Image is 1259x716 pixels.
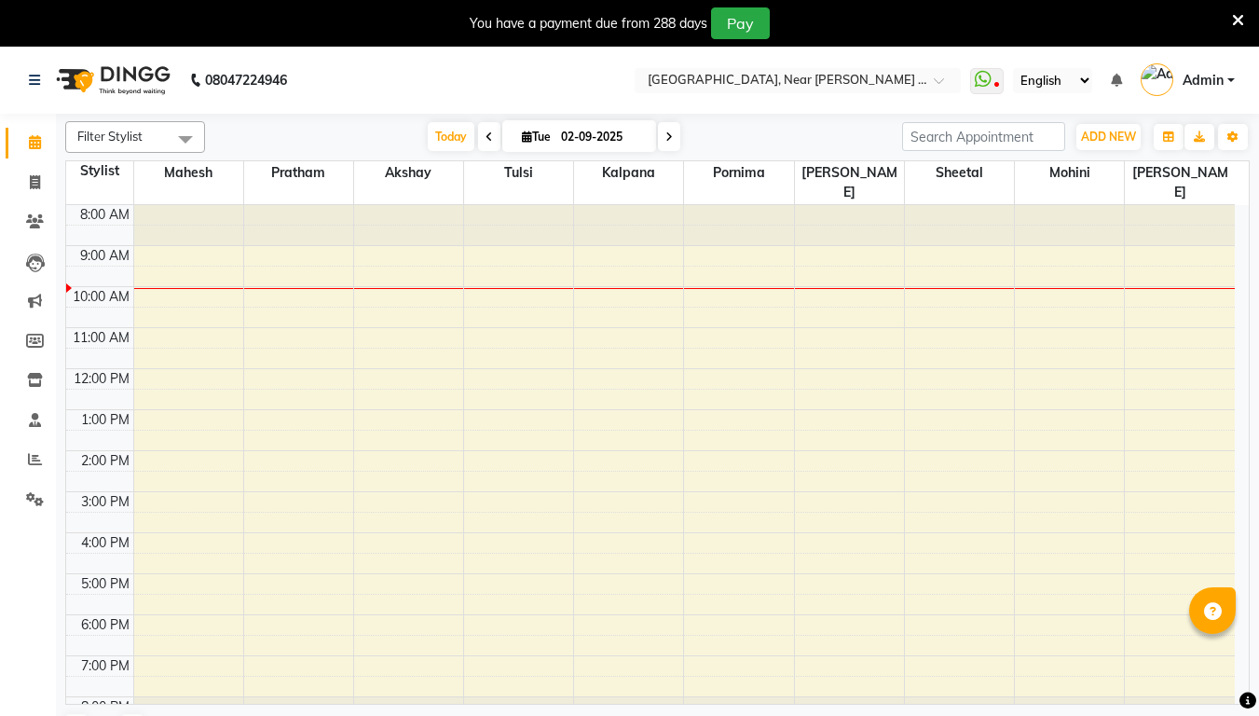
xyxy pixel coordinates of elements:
button: ADD NEW [1076,124,1141,150]
div: 8:00 AM [76,205,133,225]
div: 12:00 PM [70,369,133,389]
b: 08047224946 [205,54,287,106]
div: 2:00 PM [77,451,133,471]
div: You have a payment due from 288 days [470,14,707,34]
span: Today [428,122,474,151]
span: [PERSON_NAME] [1125,161,1235,204]
img: logo [48,54,175,106]
div: Stylist [66,161,133,181]
div: 11:00 AM [69,328,133,348]
span: Admin [1183,71,1224,90]
span: Akshay [354,161,463,185]
div: 5:00 PM [77,574,133,594]
div: 7:00 PM [77,656,133,676]
div: 10:00 AM [69,287,133,307]
div: 3:00 PM [77,492,133,512]
span: Tue [517,130,555,144]
div: 1:00 PM [77,410,133,430]
div: 6:00 PM [77,615,133,635]
span: Tulsi [464,161,573,185]
div: 9:00 AM [76,246,133,266]
input: Search Appointment [902,122,1065,151]
button: Pay [711,7,770,39]
span: Filter Stylist [77,129,143,144]
span: Sheetal [905,161,1014,185]
span: Pratham [244,161,353,185]
span: ADD NEW [1081,130,1136,144]
img: Admin [1141,63,1173,96]
div: 4:00 PM [77,533,133,553]
span: Pornima [684,161,793,185]
span: [PERSON_NAME] [795,161,904,204]
input: 2025-09-02 [555,123,649,151]
span: Mahesh [134,161,243,185]
span: Kalpana [574,161,683,185]
span: Mohini [1015,161,1124,185]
